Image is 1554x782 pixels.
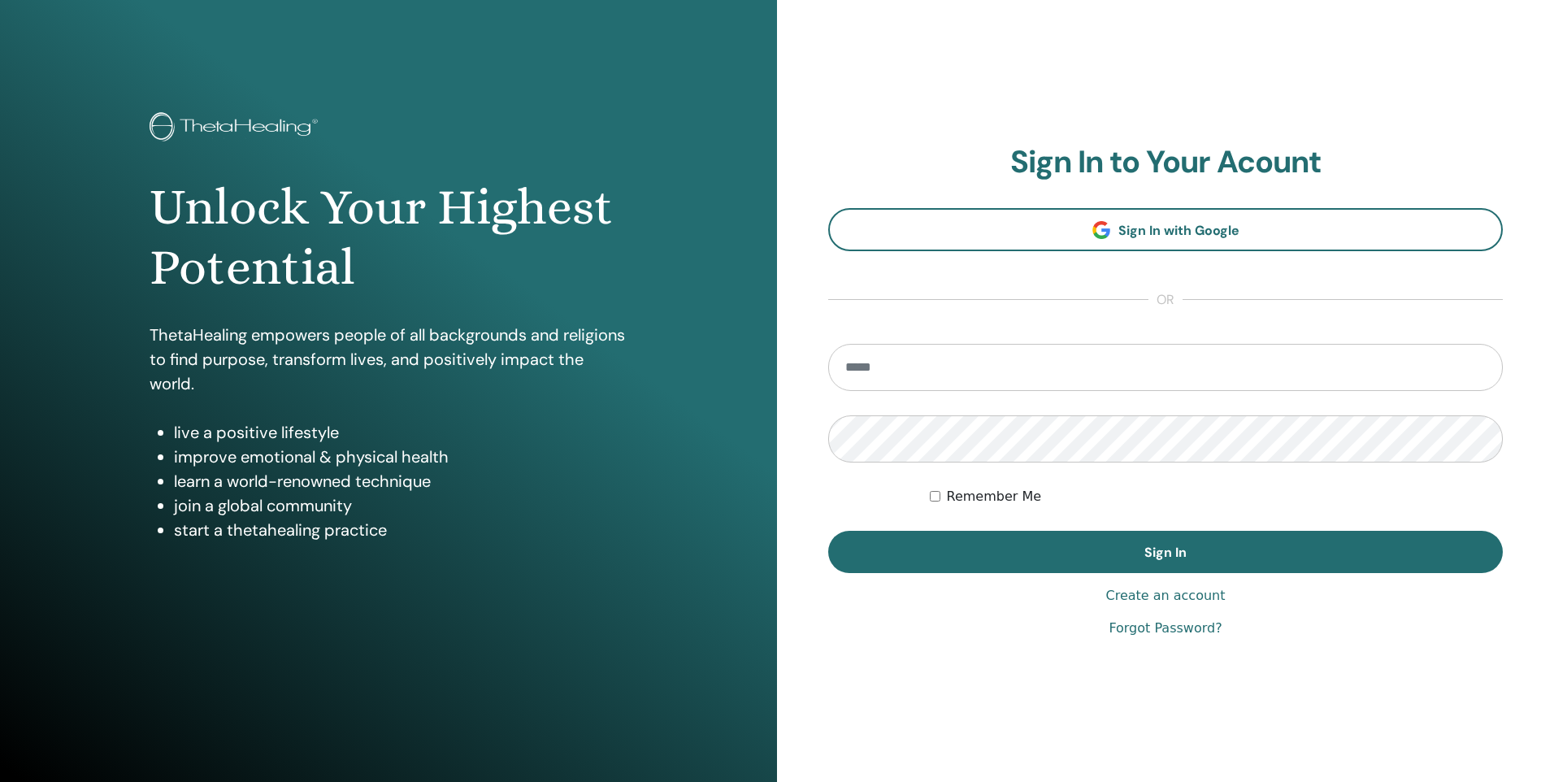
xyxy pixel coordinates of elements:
h2: Sign In to Your Acount [828,144,1503,181]
li: improve emotional & physical health [174,445,627,469]
li: start a thetahealing practice [174,518,627,542]
span: Sign In [1144,544,1187,561]
label: Remember Me [947,487,1042,506]
div: Keep me authenticated indefinitely or until I manually logout [930,487,1504,506]
li: learn a world-renowned technique [174,469,627,493]
span: Sign In with Google [1118,222,1239,239]
a: Sign In with Google [828,208,1503,251]
a: Forgot Password? [1109,619,1222,638]
h1: Unlock Your Highest Potential [150,177,627,298]
p: ThetaHealing empowers people of all backgrounds and religions to find purpose, transform lives, a... [150,323,627,396]
li: join a global community [174,493,627,518]
span: or [1148,290,1183,310]
a: Create an account [1105,586,1225,606]
li: live a positive lifestyle [174,420,627,445]
button: Sign In [828,531,1503,573]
